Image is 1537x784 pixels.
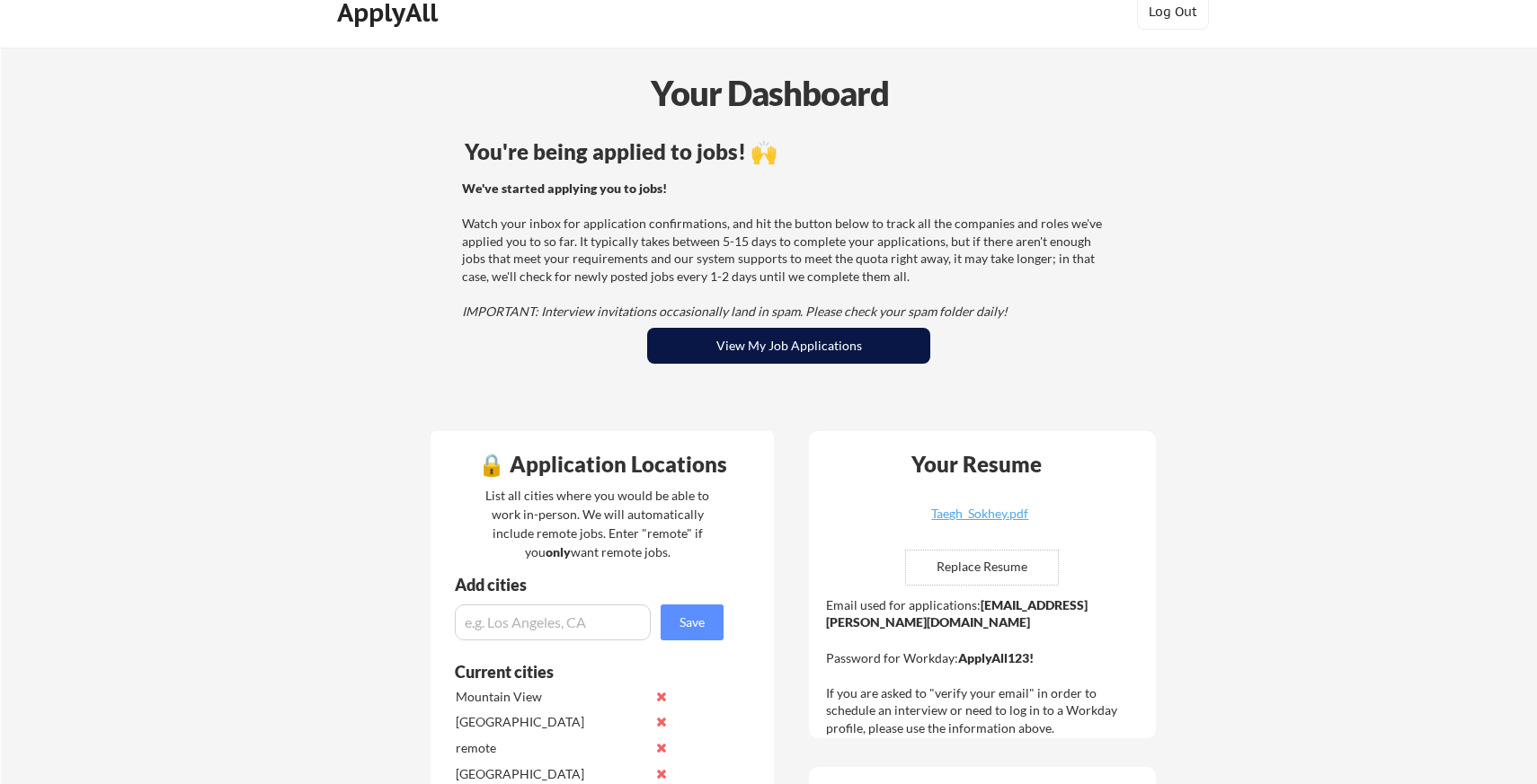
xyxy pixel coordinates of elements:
div: Email used for applications: Password for Workday: If you are asked to "verify your email" in ord... [826,596,1143,737]
div: [GEOGRAPHIC_DATA] [456,713,645,731]
strong: We've started applying you to jobs! [462,181,667,196]
div: Mountain View [456,688,645,706]
a: Taegh_Sokhey.pdf [873,507,1087,535]
strong: ApplyAll123! [958,650,1034,665]
div: Current cities [455,664,704,680]
div: Taegh_Sokhey.pdf [873,507,1087,520]
div: [GEOGRAPHIC_DATA] [456,765,645,783]
div: 🔒 Application Locations [435,454,769,475]
button: View My Job Applications [647,328,930,364]
div: Watch your inbox for application confirmations, and hit the button below to track all the compani... [462,180,1110,321]
input: e.g. Los Angeles, CA [455,604,651,640]
button: Save [661,604,724,640]
div: Your Dashboard [2,67,1537,119]
div: Your Resume [887,454,1065,475]
strong: only [546,544,571,559]
div: remote [456,739,645,757]
div: You're being applied to jobs! 🙌 [465,141,1113,163]
div: Add cities [455,577,728,593]
div: List all cities where you would be able to work in-person. We will automatically include remote j... [474,486,721,561]
em: IMPORTANT: Interview invitations occasionally land in spam. Please check your spam folder daily! [462,304,1008,319]
strong: [EMAIL_ADDRESS][PERSON_NAME][DOMAIN_NAME] [826,597,1088,630]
